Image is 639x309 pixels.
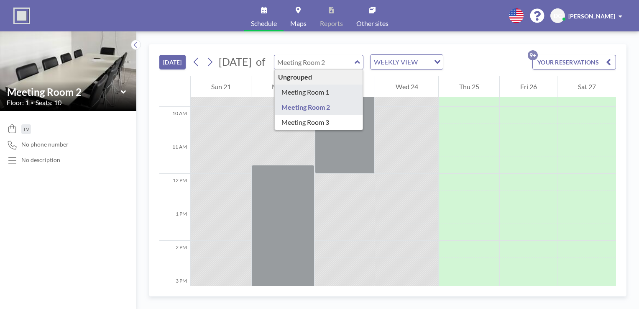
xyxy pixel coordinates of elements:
[21,156,60,164] div: No description
[159,55,186,70] button: [DATE]
[439,76,499,97] div: Thu 25
[275,85,363,100] div: Meeting Room 1
[23,126,29,132] span: TV
[159,174,190,207] div: 12 PM
[375,76,438,97] div: Wed 24
[7,86,121,98] input: Meeting Room 2
[159,207,190,241] div: 1 PM
[554,12,562,20] span: DC
[7,98,29,107] span: Floor: 1
[500,76,557,97] div: Fri 26
[420,57,429,67] input: Search for option
[275,70,363,85] div: Ungrouped
[256,55,265,68] span: of
[532,55,616,70] button: YOUR RESERVATIONS9+
[159,140,190,174] div: 11 AM
[356,20,389,27] span: Other sites
[371,55,443,69] div: Search for option
[372,57,419,67] span: WEEKLY VIEW
[219,55,252,68] span: [DATE]
[251,20,277,27] span: Schedule
[320,20,343,27] span: Reports
[191,76,251,97] div: Sun 21
[159,241,190,274] div: 2 PM
[31,100,33,106] span: •
[251,76,314,97] div: Mon 22
[274,55,355,69] input: Meeting Room 2
[159,274,190,308] div: 3 PM
[290,20,307,27] span: Maps
[568,13,615,20] span: [PERSON_NAME]
[528,50,538,60] p: 9+
[159,107,190,140] div: 10 AM
[13,8,30,24] img: organization-logo
[275,115,363,130] div: Meeting Room 3
[36,98,61,107] span: Seats: 10
[557,76,616,97] div: Sat 27
[275,100,363,115] div: Meeting Room 2
[21,141,69,148] span: No phone number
